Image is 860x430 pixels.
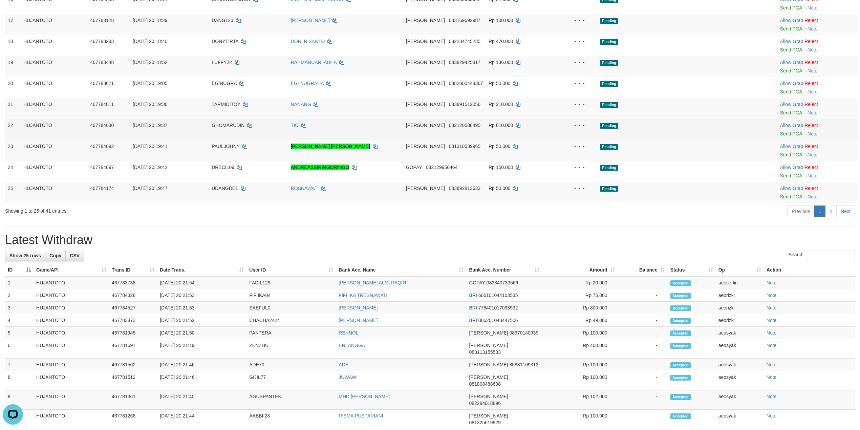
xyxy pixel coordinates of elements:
span: Rp 136.000 [489,60,513,65]
span: DRECIL09 [212,165,234,170]
span: · [780,60,804,65]
td: - [618,339,668,359]
span: Accepted [670,362,691,368]
td: 6 [5,339,34,359]
div: - - - [555,143,595,150]
span: GOPAY [469,280,485,285]
a: Send PGA [780,68,802,73]
span: LUFFY22 [212,60,232,65]
div: Showing 1 to 25 of 41 entries [5,205,353,214]
a: Note [767,330,777,336]
span: Pending [600,165,618,171]
th: Date Trans.: activate to sort column ascending [157,264,246,276]
td: · [777,161,858,182]
span: · [780,81,804,86]
a: Note [767,305,777,310]
span: · [780,123,804,128]
span: 467784097 [90,165,114,170]
td: HUJANTOTO [21,140,87,161]
span: PAULJOHNY [212,144,240,149]
td: 2 [5,289,34,302]
td: HUJANTOTO [34,390,109,410]
span: [PERSON_NAME] [406,39,445,44]
span: Copy 082120588495 to clipboard [449,123,480,128]
span: Pending [600,39,618,45]
td: ZENZHU [246,339,336,359]
a: Note [767,293,777,298]
td: Rp 100,000 [542,359,618,371]
td: 467781697 [109,339,157,359]
th: Balance: activate to sort column ascending [618,264,668,276]
td: Rp 102,000 [542,390,618,410]
td: HUJANTOTO [21,161,87,182]
td: [DATE] 20:21:53 [157,302,246,314]
div: - - - [555,122,595,129]
span: [DATE] 20:19:47 [133,186,167,191]
td: HUJANTOTO [34,276,109,289]
a: Allow Grab [780,81,803,86]
a: Send PGA [780,5,802,10]
td: Rp 400,000 [542,339,618,359]
span: Pending [600,81,618,87]
span: Rp 50.000 [489,144,511,149]
a: Reject [804,123,818,128]
span: Copy 083840733566 to clipboard [487,280,518,285]
td: [DATE] 20:21:53 [157,289,246,302]
a: Send PGA [780,173,802,178]
span: 467784174 [90,186,114,191]
td: · [777,56,858,77]
td: - [618,314,668,327]
td: HUJANTOTO [34,314,109,327]
span: Pending [600,144,618,150]
a: Allow Grab [780,186,803,191]
h1: Latest Withdraw [5,233,855,247]
a: FIFI IKA TRESNAWATI [339,293,387,298]
span: [PERSON_NAME] [406,60,445,65]
td: AGUSPANTEK [246,390,336,410]
a: Note [767,374,777,380]
td: HUJANTOTO [21,35,87,56]
span: BRI [469,305,477,310]
span: Copy 08970140939 to clipboard [510,330,539,336]
span: [DATE] 20:18:29 [133,18,167,23]
a: Reject [804,144,818,149]
span: Pending [600,18,618,24]
span: [PERSON_NAME] [469,374,508,380]
a: Send PGA [780,26,802,31]
span: Accepted [670,318,691,324]
a: Send PGA [780,194,802,199]
span: Accepted [670,293,691,299]
td: Rp 100,000 [542,327,618,339]
a: Reject [804,102,818,107]
div: - - - [555,59,595,66]
td: · [777,98,858,119]
a: 2 [825,206,837,217]
span: Copy 606101044103535 to clipboard [478,293,518,298]
span: [DATE] 20:19:41 [133,144,167,149]
td: 24 [5,161,21,182]
a: Reject [804,81,818,86]
span: Copy 006201043447506 to clipboard [478,318,518,323]
a: Reject [804,18,818,23]
span: Accepted [670,330,691,336]
a: Allow Grab [780,39,803,44]
a: Note [808,26,818,31]
td: · [777,77,858,98]
a: Note [808,47,818,52]
td: FADIL129 [246,276,336,289]
span: Show 25 rows [9,253,41,258]
span: GOPAY [406,165,422,170]
span: Pending [600,102,618,108]
th: User ID: activate to sort column ascending [246,264,336,276]
a: Note [808,89,818,94]
th: ID: activate to sort column descending [5,264,34,276]
span: · [780,186,804,191]
span: DONYTIRTA [212,39,238,44]
span: 467783128 [90,18,114,23]
td: [DATE] 20:21:46 [157,371,246,390]
td: Rp 20,000 [542,276,618,289]
td: HUJANTOTO [21,98,87,119]
td: - [618,371,668,390]
td: 5 [5,327,34,339]
a: Allow Grab [780,60,803,65]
